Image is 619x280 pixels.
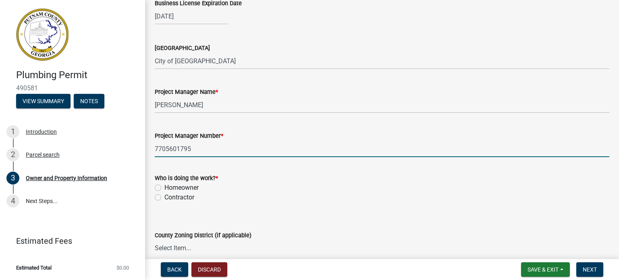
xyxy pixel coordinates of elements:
[155,89,218,95] label: Project Manager Name
[26,152,60,158] div: Parcel search
[26,129,57,135] div: Introduction
[155,8,228,25] input: mm/dd/yyyy
[155,46,210,51] label: [GEOGRAPHIC_DATA]
[191,262,227,277] button: Discard
[6,233,132,249] a: Estimated Fees
[16,98,71,105] wm-modal-confirm: Summary
[6,125,19,138] div: 1
[16,69,139,81] h4: Plumbing Permit
[74,98,104,105] wm-modal-confirm: Notes
[16,94,71,108] button: View Summary
[74,94,104,108] button: Notes
[16,265,52,270] span: Estimated Total
[167,266,182,273] span: Back
[161,262,188,277] button: Back
[155,1,242,6] label: Business License Expiration Date
[155,133,223,139] label: Project Manager Number
[155,233,251,239] label: County Zoning District (if applicable)
[155,176,218,181] label: Who is doing the work?
[6,195,19,207] div: 4
[528,266,559,273] span: Save & Exit
[521,262,570,277] button: Save & Exit
[16,8,69,61] img: Putnam County, Georgia
[16,84,129,92] span: 490581
[164,193,194,202] label: Contractor
[26,175,107,181] div: Owner and Property Information
[116,265,129,270] span: $0.00
[164,183,199,193] label: Homeowner
[576,262,603,277] button: Next
[583,266,597,273] span: Next
[6,148,19,161] div: 2
[6,172,19,185] div: 3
